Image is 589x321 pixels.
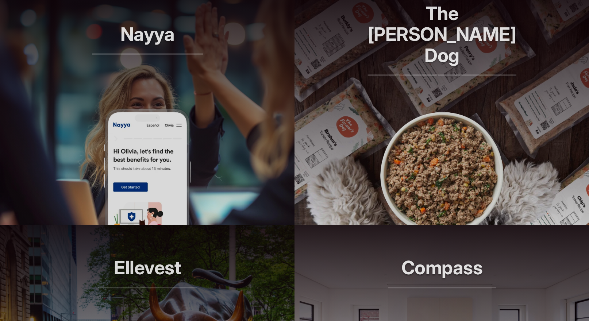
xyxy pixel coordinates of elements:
h2: Compass [388,257,496,288]
img: adonis work sample [376,108,508,225]
h2: Nayya [92,24,203,55]
h2: Ellevest [97,257,197,288]
h2: The [PERSON_NAME] Dog [367,3,516,76]
img: adonis work sample [104,108,191,225]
